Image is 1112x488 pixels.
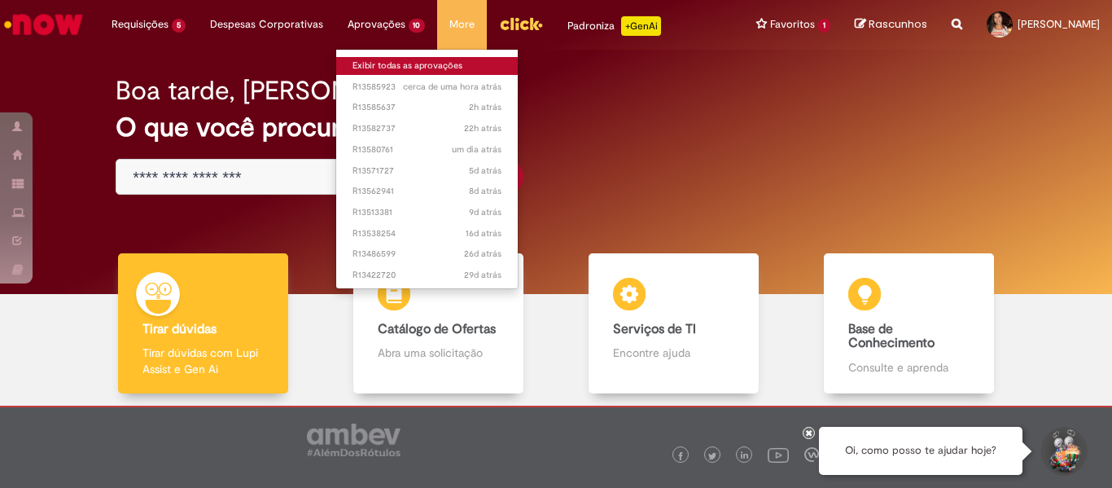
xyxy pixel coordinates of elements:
[464,122,501,134] span: 22h atrás
[403,81,501,93] time: 01/10/2025 13:15:09
[466,227,501,240] span: 16d atrás
[352,227,502,240] span: R13538254
[172,19,186,33] span: 5
[469,185,501,197] time: 24/09/2025 13:07:24
[142,321,217,337] b: Tirar dúvidas
[848,321,935,352] b: Base de Conhecimento
[708,452,716,460] img: logo_footer_twitter.png
[352,269,502,282] span: R13422720
[621,16,661,36] p: +GenAi
[770,16,815,33] span: Favoritos
[210,16,323,33] span: Despesas Corporativas
[791,253,1027,394] a: Base de Conhecimento Consulte e aprenda
[469,206,501,218] time: 22/09/2025 22:25:48
[466,227,501,240] time: 16/09/2025 09:16:01
[741,451,749,461] img: logo_footer_linkedin.png
[469,185,501,197] span: 8d atrás
[804,447,819,462] img: logo_footer_workplace.png
[112,16,169,33] span: Requisições
[336,78,519,96] a: Aberto R13585923 :
[2,8,85,41] img: ServiceNow
[142,345,265,377] p: Tirar dúvidas com Lupi Assist e Gen Ai
[321,253,556,394] a: Catálogo de Ofertas Abra uma solicitação
[352,248,502,261] span: R13486599
[116,77,445,105] h2: Boa tarde, [PERSON_NAME]
[464,122,501,134] time: 30/09/2025 16:17:21
[403,81,501,93] span: cerca de uma hora atrás
[469,206,501,218] span: 9d atrás
[869,16,927,32] span: Rascunhos
[336,245,519,263] a: Aberto R13486599 :
[818,19,830,33] span: 1
[378,321,496,337] b: Catálogo de Ofertas
[768,444,789,465] img: logo_footer_youtube.png
[499,11,543,36] img: click_logo_yellow_360x200.png
[464,269,501,281] span: 29d atrás
[819,427,1022,475] div: Oi, como posso te ajudar hoje?
[1018,17,1100,31] span: [PERSON_NAME]
[352,81,502,94] span: R13585923
[613,321,696,337] b: Serviços de TI
[352,165,502,178] span: R13571727
[1039,427,1088,476] button: Iniciar Conversa de Suporte
[855,17,927,33] a: Rascunhos
[567,16,661,36] div: Padroniza
[469,165,501,177] span: 5d atrás
[464,248,501,260] span: 26d atrás
[449,16,475,33] span: More
[336,204,519,222] a: Aberto R13513381 :
[613,345,735,361] p: Encontre ajuda
[469,101,501,113] time: 01/10/2025 12:00:01
[464,269,501,281] time: 02/09/2025 17:13:44
[336,141,519,159] a: Aberto R13580761 :
[352,101,502,114] span: R13585637
[378,345,500,361] p: Abra uma solicitação
[352,185,502,198] span: R13562941
[116,113,996,142] h2: O que você procura hoje?
[452,143,501,156] time: 30/09/2025 11:08:53
[336,182,519,200] a: Aberto R13562941 :
[336,225,519,243] a: Aberto R13538254 :
[464,248,501,260] time: 06/09/2025 01:34:46
[352,122,502,135] span: R13582737
[348,16,405,33] span: Aprovações
[848,359,970,376] p: Consulte e aprenda
[469,165,501,177] time: 26/09/2025 16:45:12
[676,452,685,460] img: logo_footer_facebook.png
[85,253,321,394] a: Tirar dúvidas Tirar dúvidas com Lupi Assist e Gen Ai
[556,253,791,394] a: Serviços de TI Encontre ajuda
[336,99,519,117] a: Aberto R13585637 :
[352,206,502,219] span: R13513381
[336,162,519,180] a: Aberto R13571727 :
[335,49,519,289] ul: Aprovações
[336,266,519,284] a: Aberto R13422720 :
[336,120,519,138] a: Aberto R13582737 :
[409,19,426,33] span: 10
[452,143,501,156] span: um dia atrás
[469,101,501,113] span: 2h atrás
[352,143,502,156] span: R13580761
[336,57,519,75] a: Exibir todas as aprovações
[307,424,401,456] img: logo_footer_ambev_rotulo_gray.png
